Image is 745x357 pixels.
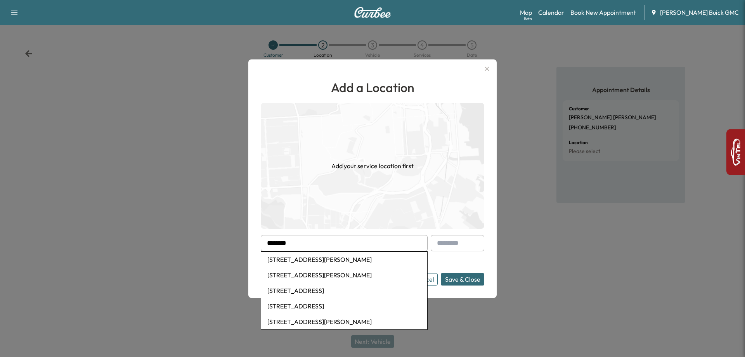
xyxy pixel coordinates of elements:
a: MapBeta [520,8,532,17]
li: [STREET_ADDRESS][PERSON_NAME] [261,314,427,329]
h1: Add a Location [261,78,484,97]
button: Save & Close [441,273,484,286]
li: [STREET_ADDRESS] [261,283,427,298]
div: Beta [524,16,532,22]
li: [STREET_ADDRESS][PERSON_NAME] [261,267,427,283]
h1: Add your service location first [331,161,414,171]
img: empty-map-CL6vilOE.png [261,103,484,229]
li: [STREET_ADDRESS] [261,298,427,314]
a: Calendar [538,8,564,17]
a: Book New Appointment [570,8,636,17]
span: [PERSON_NAME] Buick GMC [660,8,739,17]
img: Curbee Logo [354,7,391,18]
li: [STREET_ADDRESS][PERSON_NAME] [261,252,427,267]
